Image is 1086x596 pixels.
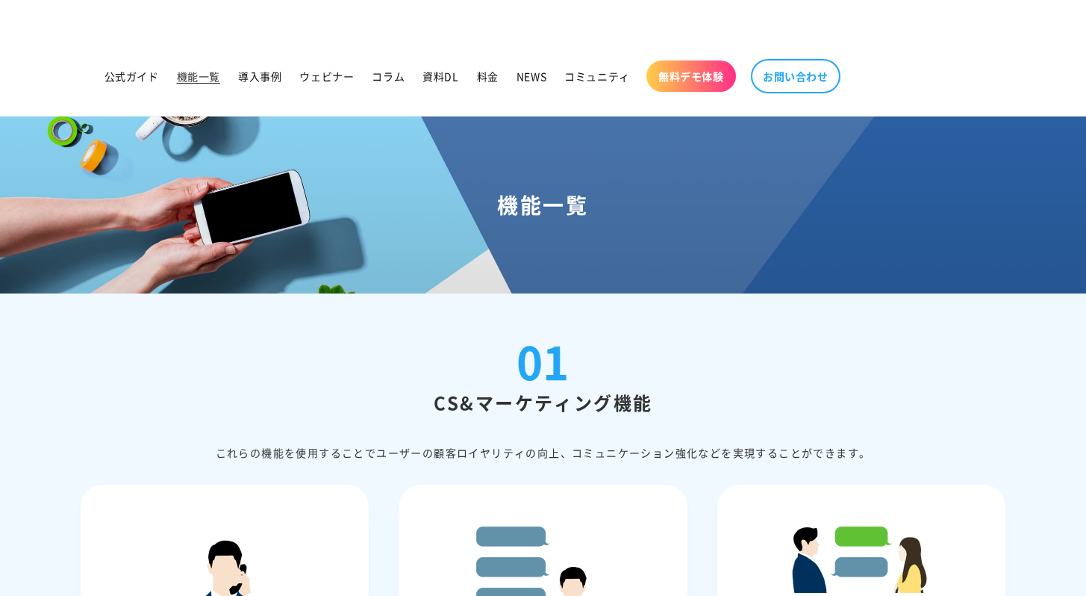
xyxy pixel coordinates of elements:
[751,59,840,93] a: お問い合わせ
[763,69,828,83] span: お問い合わせ
[517,69,546,83] span: NEWS
[517,338,569,383] div: 01
[229,60,290,92] a: 導入事例
[646,60,736,92] a: 無料デモ体験
[372,69,405,83] span: コラム
[477,69,499,83] span: 料金
[422,69,458,83] span: 資料DL
[168,60,229,92] a: 機能一覧
[104,69,159,83] span: 公式ガイド
[238,69,281,83] span: 導入事例
[363,60,414,92] a: コラム
[290,60,363,92] a: ウェビナー
[177,69,220,83] span: 機能一覧
[658,69,724,83] span: 無料デモ体験
[18,191,1068,218] h1: 機能一覧
[96,60,168,92] a: 公式ガイド
[508,60,555,92] a: NEWS
[468,60,508,92] a: 料金
[81,444,1006,462] div: これらの機能を使⽤することでユーザーの顧客ロイヤリティの向上、コミュニケーション強化などを実現することができます。
[555,60,639,92] a: コミュニティ
[564,69,630,83] span: コミュニティ
[414,60,467,92] a: 資料DL
[81,391,1006,414] h2: CS&マーケティング機能
[299,69,354,83] span: ウェビナー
